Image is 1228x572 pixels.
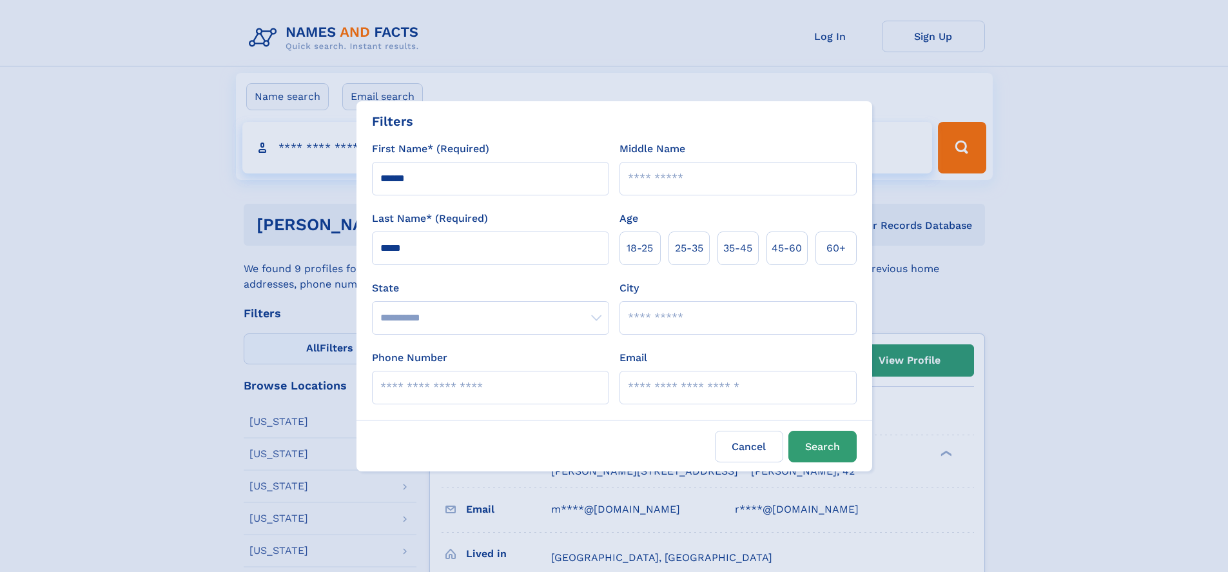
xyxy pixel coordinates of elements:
[723,241,752,256] span: 35‑45
[619,350,647,366] label: Email
[372,281,609,296] label: State
[372,211,488,226] label: Last Name* (Required)
[675,241,703,256] span: 25‑35
[627,241,653,256] span: 18‑25
[788,431,857,462] button: Search
[619,141,685,157] label: Middle Name
[826,241,846,256] span: 60+
[715,431,783,462] label: Cancel
[772,241,802,256] span: 45‑60
[619,211,638,226] label: Age
[372,112,413,131] div: Filters
[372,141,489,157] label: First Name* (Required)
[372,350,447,366] label: Phone Number
[619,281,639,296] label: City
